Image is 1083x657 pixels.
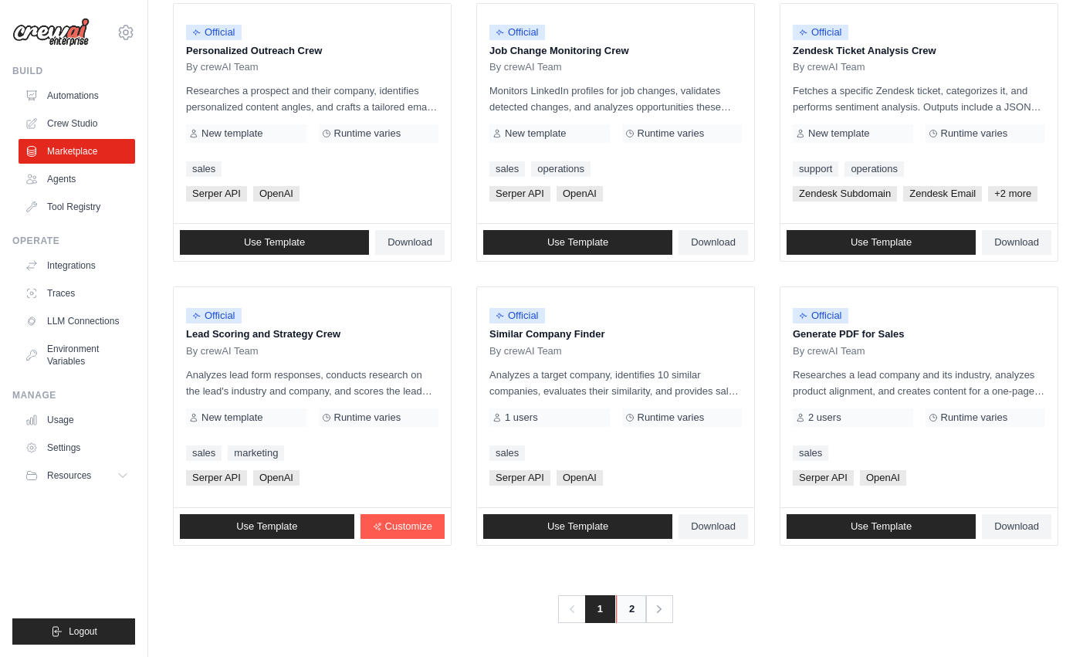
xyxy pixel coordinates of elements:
[186,367,438,399] p: Analyzes lead form responses, conducts research on the lead's industry and company, and scores th...
[186,43,438,59] p: Personalized Outreach Crew
[489,308,545,323] span: Official
[19,463,135,488] button: Resources
[19,195,135,219] a: Tool Registry
[793,61,865,73] span: By crewAI Team
[201,127,262,140] span: New template
[19,309,135,334] a: LLM Connections
[793,308,848,323] span: Official
[691,520,736,533] span: Download
[489,345,562,357] span: By crewAI Team
[12,618,135,645] button: Logout
[19,139,135,164] a: Marketplace
[489,83,742,115] p: Monitors LinkedIn profiles for job changes, validates detected changes, and analyzes opportunitie...
[941,127,1008,140] span: Runtime varies
[793,345,865,357] span: By crewAI Team
[557,470,603,486] span: OpenAI
[12,18,90,47] img: Logo
[787,230,976,255] a: Use Template
[483,230,672,255] a: Use Template
[489,327,742,342] p: Similar Company Finder
[489,367,742,399] p: Analyzes a target company, identifies 10 similar companies, evaluates their similarity, and provi...
[793,367,1045,399] p: Researches a lead company and its industry, analyzes product alignment, and creates content for a...
[19,253,135,278] a: Integrations
[334,411,401,424] span: Runtime varies
[19,337,135,374] a: Environment Variables
[994,236,1039,249] span: Download
[388,236,432,249] span: Download
[489,61,562,73] span: By crewAI Team
[19,281,135,306] a: Traces
[557,186,603,202] span: OpenAI
[180,230,369,255] a: Use Template
[982,514,1051,539] a: Download
[793,327,1045,342] p: Generate PDF for Sales
[186,345,259,357] span: By crewAI Team
[616,595,647,623] a: 2
[941,411,1008,424] span: Runtime varies
[860,470,906,486] span: OpenAI
[638,127,705,140] span: Runtime varies
[186,161,222,177] a: sales
[186,445,222,461] a: sales
[691,236,736,249] span: Download
[186,327,438,342] p: Lead Scoring and Strategy Crew
[793,25,848,40] span: Official
[19,435,135,460] a: Settings
[12,65,135,77] div: Build
[375,230,445,255] a: Download
[186,83,438,115] p: Researches a prospect and their company, identifies personalized content angles, and crafts a tai...
[844,161,904,177] a: operations
[851,236,912,249] span: Use Template
[489,445,525,461] a: sales
[186,470,247,486] span: Serper API
[793,445,828,461] a: sales
[793,161,838,177] a: support
[988,186,1037,202] span: +2 more
[253,470,300,486] span: OpenAI
[186,61,259,73] span: By crewAI Team
[483,514,672,539] a: Use Template
[793,186,897,202] span: Zendesk Subdomain
[808,127,869,140] span: New template
[558,595,673,623] nav: Pagination
[385,520,432,533] span: Customize
[787,514,976,539] a: Use Template
[47,469,91,482] span: Resources
[793,470,854,486] span: Serper API
[489,25,545,40] span: Official
[489,186,550,202] span: Serper API
[505,127,566,140] span: New template
[12,389,135,401] div: Manage
[186,25,242,40] span: Official
[808,411,841,424] span: 2 users
[180,514,354,539] a: Use Template
[679,230,748,255] a: Download
[69,625,97,638] span: Logout
[236,520,297,533] span: Use Template
[793,83,1045,115] p: Fetches a specific Zendesk ticket, categorizes it, and performs sentiment analysis. Outputs inclu...
[19,167,135,191] a: Agents
[12,235,135,247] div: Operate
[994,520,1039,533] span: Download
[19,408,135,432] a: Usage
[793,43,1045,59] p: Zendesk Ticket Analysis Crew
[186,186,247,202] span: Serper API
[186,308,242,323] span: Official
[851,520,912,533] span: Use Template
[19,83,135,108] a: Automations
[638,411,705,424] span: Runtime varies
[201,411,262,424] span: New template
[547,236,608,249] span: Use Template
[505,411,538,424] span: 1 users
[253,186,300,202] span: OpenAI
[360,514,445,539] a: Customize
[982,230,1051,255] a: Download
[334,127,401,140] span: Runtime varies
[585,595,615,623] span: 1
[547,520,608,533] span: Use Template
[489,43,742,59] p: Job Change Monitoring Crew
[228,445,284,461] a: marketing
[903,186,982,202] span: Zendesk Email
[244,236,305,249] span: Use Template
[531,161,591,177] a: operations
